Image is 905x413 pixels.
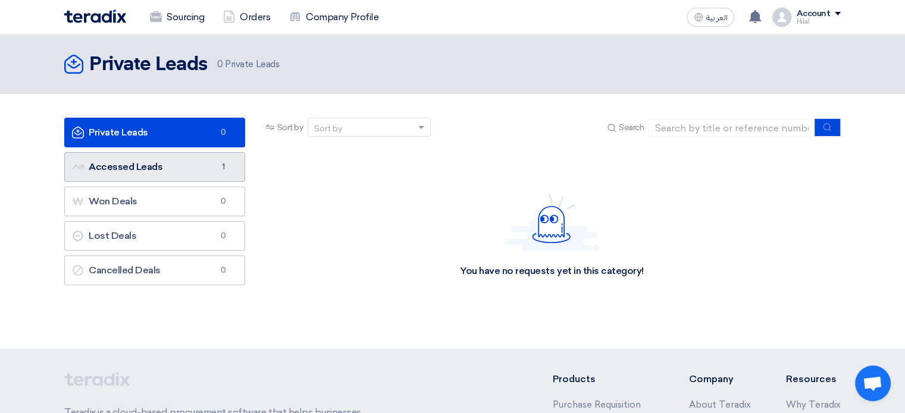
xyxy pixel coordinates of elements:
div: You have no requests yet in this category! [460,265,644,278]
img: Hello [504,193,599,251]
div: Sort by [314,122,342,135]
img: profile_test.png [772,8,791,27]
span: Sort by [277,121,303,134]
a: Won Deals0 [64,187,245,216]
span: 0 [216,196,230,207]
a: Private Leads0 [64,118,245,147]
a: Why Teradix [786,399,841,410]
a: Company Profile [280,4,388,30]
span: Private Leads [217,58,279,71]
li: Company [688,372,750,386]
a: Open chat [855,365,891,401]
span: 0 [216,127,230,138]
a: Cancelled Deals0 [64,256,245,285]
a: Lost Deals0 [64,221,245,251]
a: About Teradix [688,399,750,410]
button: العربية [687,8,734,27]
span: العربية [706,14,727,22]
div: Account [796,9,830,19]
span: 1 [216,161,230,173]
h2: Private Leads [89,53,208,77]
span: 0 [216,230,230,242]
span: 0 [217,59,223,70]
span: Search [619,121,644,134]
input: Search by title or reference number [649,119,815,137]
span: 0 [216,264,230,276]
div: Hilal [796,18,841,25]
a: Orders [214,4,280,30]
img: Teradix logo [64,10,126,23]
a: Sourcing [140,4,214,30]
li: Products [553,372,653,386]
a: Accessed Leads1 [64,152,245,182]
li: Resources [786,372,841,386]
a: Purchase Requisition [553,399,641,410]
